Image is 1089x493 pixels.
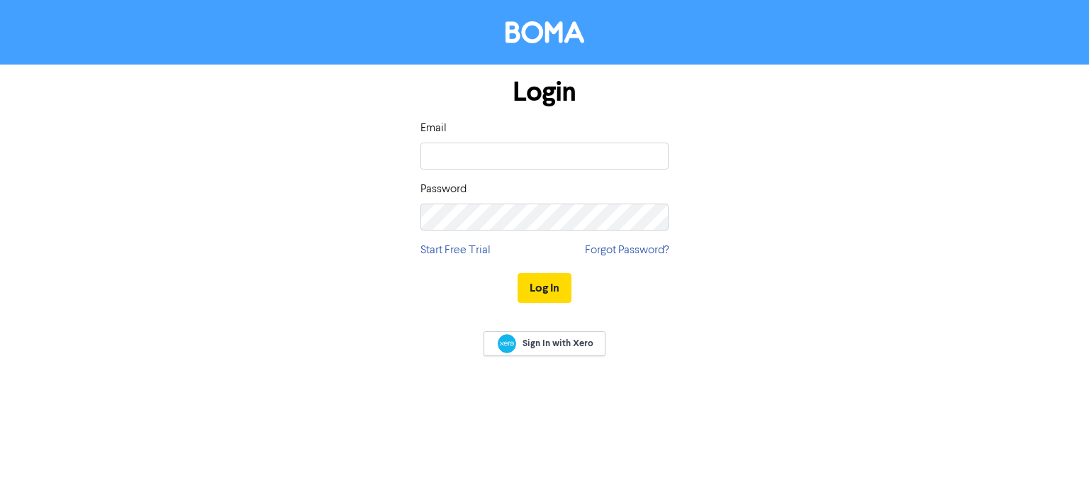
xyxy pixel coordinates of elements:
[420,242,491,259] a: Start Free Trial
[498,334,516,353] img: Xero logo
[518,273,571,303] button: Log In
[1018,425,1089,493] iframe: Chat Widget
[420,120,447,137] label: Email
[585,242,669,259] a: Forgot Password?
[506,21,584,43] img: BOMA Logo
[523,337,593,350] span: Sign In with Xero
[420,76,669,109] h1: Login
[484,331,605,356] a: Sign In with Xero
[420,181,467,198] label: Password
